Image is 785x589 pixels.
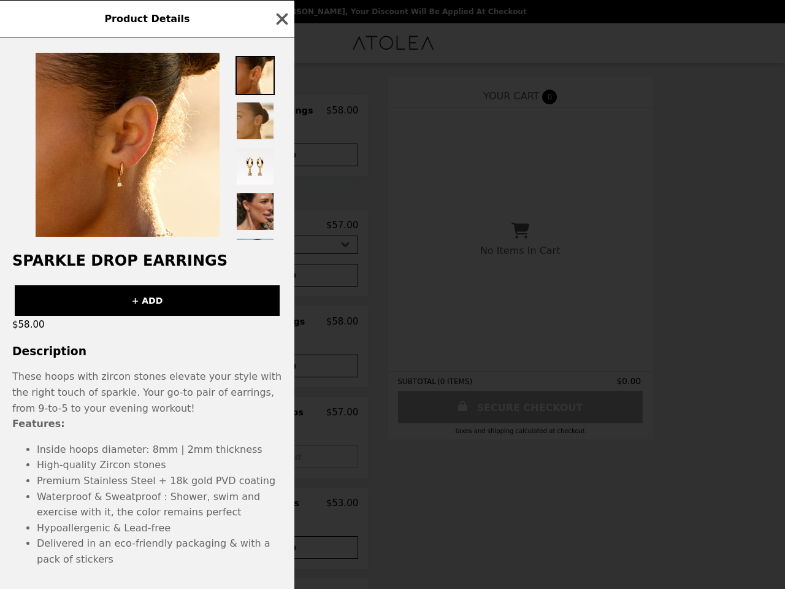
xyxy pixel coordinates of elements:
img: Thumbnail 4 [235,192,275,231]
img: Thumbnail 3 [235,147,275,186]
strong: Features: [12,418,65,429]
p: These hoops with zircon stones elevate your style with the right touch of sparkle. Your go-to pai... [12,371,281,414]
span: Product Details [104,13,190,25]
li: Waterproof & Sweatproof : Shower, swim and exercise with it, the color remains perfect [37,489,282,520]
img: Default Title [36,53,220,237]
img: Thumbnail 5 [235,237,275,277]
li: High-quality Zircon stones [37,457,282,473]
li: Hypoallergenic & Lead-free [37,520,282,536]
img: Thumbnail 2 [235,101,275,141]
li: Premium Stainless Steel + 18k gold PVD coating [37,473,282,489]
li: Delivered in an eco-friendly packaging & with a pack of stickers [37,536,282,567]
button: + ADD [15,285,280,316]
img: Thumbnail 1 [235,56,275,95]
li: Inside hoops diameter: 8mm | 2mm thickness [37,442,282,458]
